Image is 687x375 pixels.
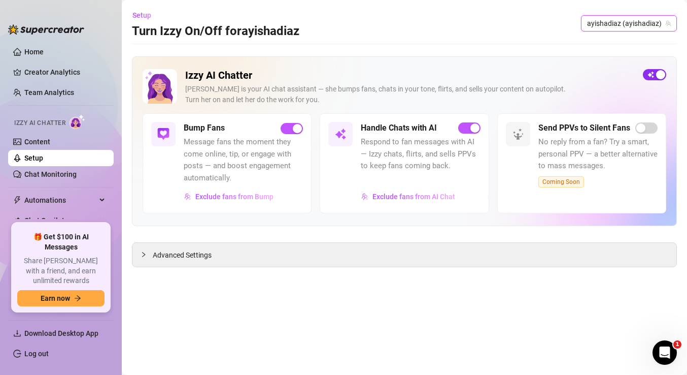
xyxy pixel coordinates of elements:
[141,249,153,260] div: collapsed
[24,88,74,97] a: Team Analytics
[8,24,84,35] img: logo-BBDzfeDw.svg
[185,69,635,82] h2: Izzy AI Chatter
[185,84,635,105] div: [PERSON_NAME] is your AI chat assistant — she bumps fans, chats in your tone, flirts, and sells y...
[361,193,368,200] img: svg%3e
[17,256,105,286] span: Share [PERSON_NAME] with a friend, and earn unlimited rewards
[24,138,50,146] a: Content
[184,189,274,205] button: Exclude fans from Bump
[24,350,49,358] a: Log out
[141,252,147,258] span: collapsed
[538,136,658,172] span: No reply from a fan? Try a smart, personal PPV — a better alternative to mass messages.
[184,193,191,200] img: svg%3e
[184,122,225,134] h5: Bump Fans
[665,20,671,26] span: team
[512,128,524,140] img: svg%3e
[17,290,105,306] button: Earn nowarrow-right
[74,295,81,302] span: arrow-right
[673,340,681,349] span: 1
[17,232,105,252] span: 🎁 Get $100 in AI Messages
[652,340,677,365] iframe: Intercom live chat
[153,249,212,261] span: Advanced Settings
[372,193,455,201] span: Exclude fans from AI Chat
[13,196,21,204] span: thunderbolt
[143,69,177,104] img: Izzy AI Chatter
[132,11,151,19] span: Setup
[24,64,106,80] a: Creator Analytics
[132,23,299,40] h3: Turn Izzy On/Off for ayishadiaz
[538,176,584,188] span: Coming Soon
[13,217,20,224] img: Chat Copilot
[361,189,456,205] button: Exclude fans from AI Chat
[24,48,44,56] a: Home
[184,136,303,184] span: Message fans the moment they come online, tip, or engage with posts — and boost engagement automa...
[41,294,70,302] span: Earn now
[195,193,273,201] span: Exclude fans from Bump
[538,122,630,134] h5: Send PPVs to Silent Fans
[24,170,77,178] a: Chat Monitoring
[361,136,480,172] span: Respond to fan messages with AI — Izzy chats, flirts, and sells PPVs to keep fans coming back.
[24,329,98,337] span: Download Desktop App
[70,114,85,129] img: AI Chatter
[361,122,437,134] h5: Handle Chats with AI
[132,7,159,23] button: Setup
[24,154,43,162] a: Setup
[587,16,671,31] span: ayishadiaz (ayishadiaz)
[334,128,347,140] img: svg%3e
[157,128,169,140] img: svg%3e
[24,192,96,208] span: Automations
[13,329,21,337] span: download
[14,118,65,128] span: Izzy AI Chatter
[24,212,96,229] span: Chat Copilot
